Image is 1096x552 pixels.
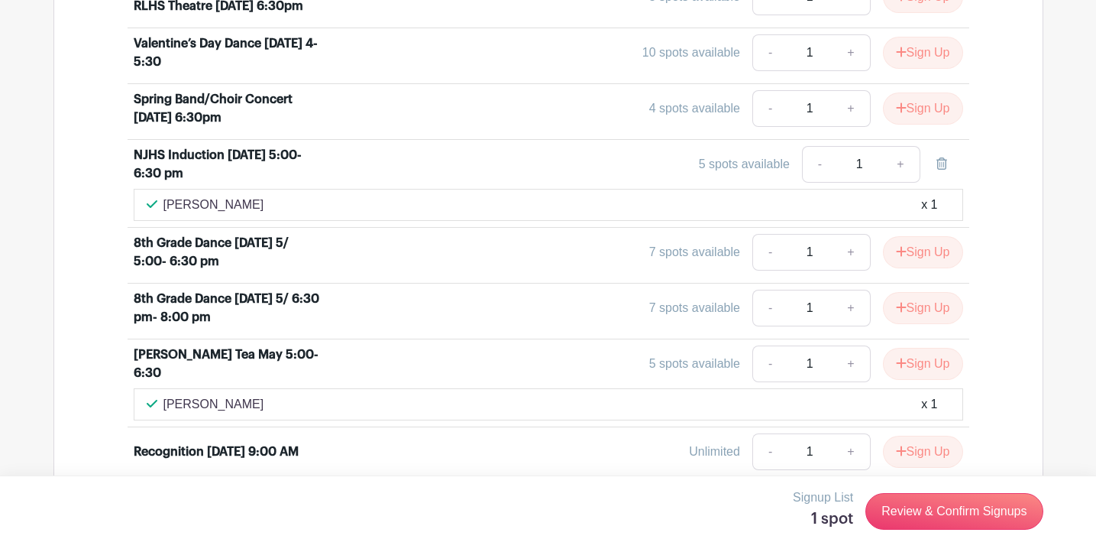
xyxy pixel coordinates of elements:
[883,37,963,69] button: Sign Up
[649,299,740,317] div: 7 spots available
[832,34,870,71] a: +
[793,510,853,528] h5: 1 spot
[649,99,740,118] div: 4 spots available
[649,243,740,261] div: 7 spots available
[752,234,787,271] a: -
[921,395,937,414] div: x 1
[793,489,853,507] p: Signup List
[865,493,1043,530] a: Review & Confirm Signups
[752,34,787,71] a: -
[883,236,963,268] button: Sign Up
[883,292,963,324] button: Sign Up
[832,346,870,382] a: +
[883,436,963,468] button: Sign Up
[883,93,963,125] button: Sign Up
[802,146,837,183] a: -
[134,443,299,461] div: Recognition [DATE] 9:00 AM
[134,34,323,71] div: Valentine’s Day Dance [DATE] 4-5:30
[883,348,963,380] button: Sign Up
[134,346,323,382] div: [PERSON_NAME] Tea May 5:00-6:30
[832,90,870,127] a: +
[649,355,740,373] div: 5 spots available
[921,196,937,214] div: x 1
[881,146,920,183] a: +
[134,234,323,271] div: 8th Grade Dance [DATE] 5/ 5:00- 6:30 pm
[134,90,323,127] div: Spring Band/Choir Concert [DATE] 6:30pm
[134,146,323,183] div: NJHS Induction [DATE] 5:00-6:30 pm
[163,196,264,214] p: [PERSON_NAME]
[689,443,740,461] div: Unlimited
[699,155,790,174] div: 5 spots available
[832,433,870,470] a: +
[832,234,870,271] a: +
[163,395,264,414] p: [PERSON_NAME]
[752,90,787,127] a: -
[752,433,787,470] a: -
[134,290,323,326] div: 8th Grade Dance [DATE] 5/ 6:30 pm- 8:00 pm
[832,290,870,326] a: +
[642,44,740,62] div: 10 spots available
[752,346,787,382] a: -
[752,290,787,326] a: -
